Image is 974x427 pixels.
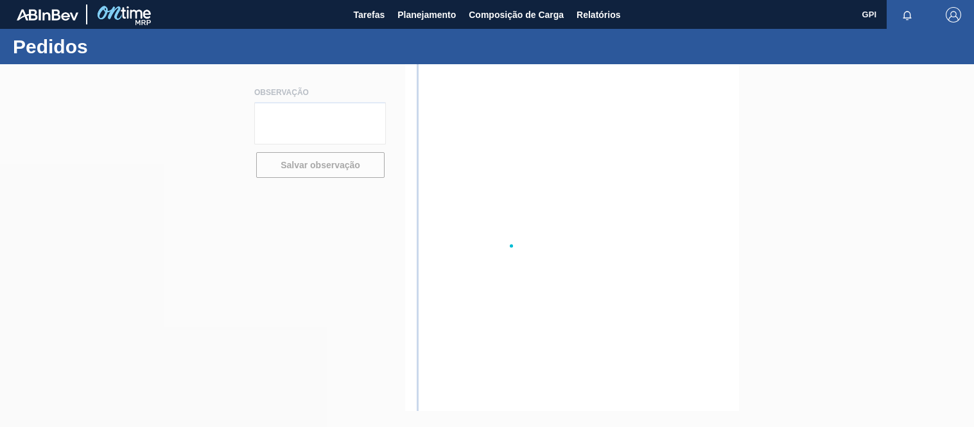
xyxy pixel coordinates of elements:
[397,7,456,22] span: Planejamento
[887,6,928,24] button: Notificações
[13,39,241,54] h1: Pedidos
[17,9,78,21] img: TNhmsLtSVTkK8tSr43FrP2fwEKptu5GPRR3wAAAABJRU5ErkJggg==
[577,7,620,22] span: Relatórios
[469,7,564,22] span: Composição de Carga
[353,7,385,22] span: Tarefas
[946,7,961,22] img: Logout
